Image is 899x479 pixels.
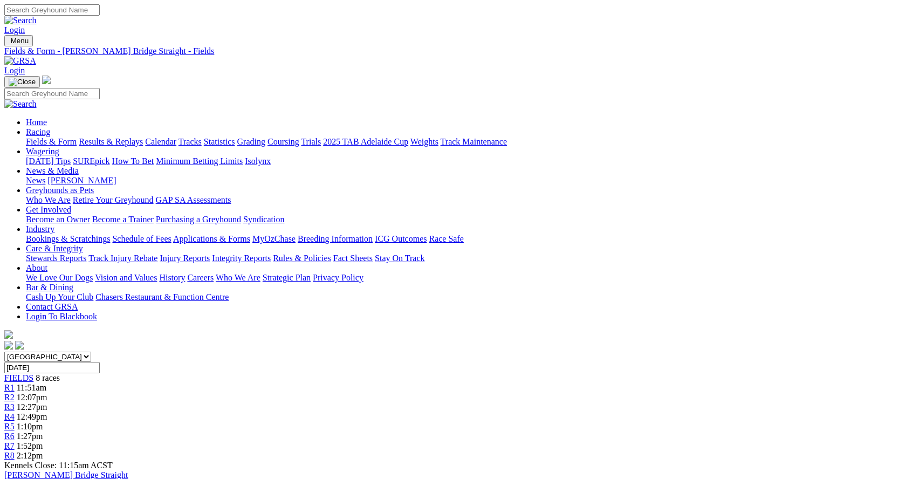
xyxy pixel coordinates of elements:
[4,412,15,421] a: R4
[4,76,40,88] button: Toggle navigation
[26,292,93,302] a: Cash Up Your Club
[159,273,185,282] a: History
[375,234,427,243] a: ICG Outcomes
[26,127,50,136] a: Racing
[26,244,83,253] a: Care & Integrity
[26,156,71,166] a: [DATE] Tips
[26,118,47,127] a: Home
[301,137,321,146] a: Trials
[36,373,60,382] span: 8 races
[26,292,895,302] div: Bar & Dining
[17,412,47,421] span: 12:49pm
[26,215,90,224] a: Become an Owner
[179,137,202,146] a: Tracks
[160,254,210,263] a: Injury Reports
[26,137,77,146] a: Fields & Form
[79,137,143,146] a: Results & Replays
[429,234,463,243] a: Race Safe
[42,76,51,84] img: logo-grsa-white.png
[4,383,15,392] a: R1
[26,156,895,166] div: Wagering
[17,432,43,441] span: 1:27pm
[26,195,895,205] div: Greyhounds as Pets
[4,25,25,35] a: Login
[333,254,373,263] a: Fact Sheets
[4,441,15,450] a: R7
[4,451,15,460] span: R8
[4,330,13,339] img: logo-grsa-white.png
[252,234,296,243] a: MyOzChase
[173,234,250,243] a: Applications & Forms
[410,137,438,146] a: Weights
[4,373,33,382] a: FIELDS
[4,66,25,75] a: Login
[26,147,59,156] a: Wagering
[26,283,73,292] a: Bar & Dining
[273,254,331,263] a: Rules & Policies
[4,56,36,66] img: GRSA
[4,393,15,402] a: R2
[4,422,15,431] a: R5
[237,137,265,146] a: Grading
[26,176,895,186] div: News & Media
[26,234,895,244] div: Industry
[375,254,424,263] a: Stay On Track
[17,393,47,402] span: 12:07pm
[212,254,271,263] a: Integrity Reports
[11,37,29,45] span: Menu
[145,137,176,146] a: Calendar
[73,156,109,166] a: SUREpick
[17,451,43,460] span: 2:12pm
[26,254,895,263] div: Care & Integrity
[4,35,33,46] button: Toggle navigation
[267,137,299,146] a: Coursing
[243,215,284,224] a: Syndication
[73,195,154,204] a: Retire Your Greyhound
[4,432,15,441] a: R6
[17,441,43,450] span: 1:52pm
[187,273,214,282] a: Careers
[26,195,71,204] a: Who We Are
[112,234,171,243] a: Schedule of Fees
[4,341,13,350] img: facebook.svg
[441,137,507,146] a: Track Maintenance
[4,46,895,56] a: Fields & Form - [PERSON_NAME] Bridge Straight - Fields
[26,302,78,311] a: Contact GRSA
[156,156,243,166] a: Minimum Betting Limits
[26,224,54,234] a: Industry
[263,273,311,282] a: Strategic Plan
[245,156,271,166] a: Isolynx
[323,137,408,146] a: 2025 TAB Adelaide Cup
[26,273,895,283] div: About
[17,383,46,392] span: 11:51am
[26,186,94,195] a: Greyhounds as Pets
[26,312,97,321] a: Login To Blackbook
[26,176,45,185] a: News
[26,215,895,224] div: Get Involved
[216,273,260,282] a: Who We Are
[26,166,79,175] a: News & Media
[26,273,93,282] a: We Love Our Dogs
[4,16,37,25] img: Search
[17,422,43,431] span: 1:10pm
[9,78,36,86] img: Close
[204,137,235,146] a: Statistics
[156,215,241,224] a: Purchasing a Greyhound
[15,341,24,350] img: twitter.svg
[313,273,363,282] a: Privacy Policy
[4,88,100,99] input: Search
[4,402,15,412] a: R3
[92,215,154,224] a: Become a Trainer
[26,137,895,147] div: Racing
[4,99,37,109] img: Search
[95,292,229,302] a: Chasers Restaurant & Function Centre
[26,234,110,243] a: Bookings & Scratchings
[4,362,100,373] input: Select date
